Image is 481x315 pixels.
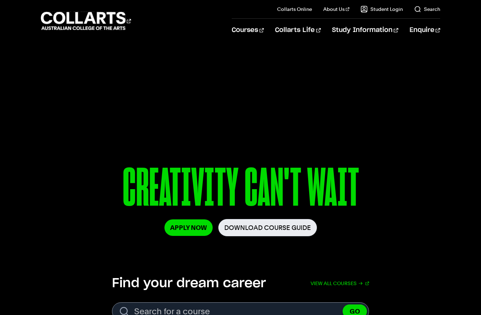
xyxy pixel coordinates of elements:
a: Study Information [332,19,398,42]
a: Student Login [361,6,403,13]
a: Collarts Online [277,6,312,13]
p: CREATIVITY CAN'T WAIT [41,161,440,219]
h2: Find your dream career [112,276,266,291]
a: Search [414,6,440,13]
div: Go to homepage [41,11,131,31]
a: About Us [323,6,349,13]
a: Apply Now [164,219,213,236]
a: Collarts Life [275,19,320,42]
a: Courses [232,19,264,42]
a: Enquire [410,19,440,42]
a: View all courses [311,276,369,291]
a: Download Course Guide [218,219,317,236]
